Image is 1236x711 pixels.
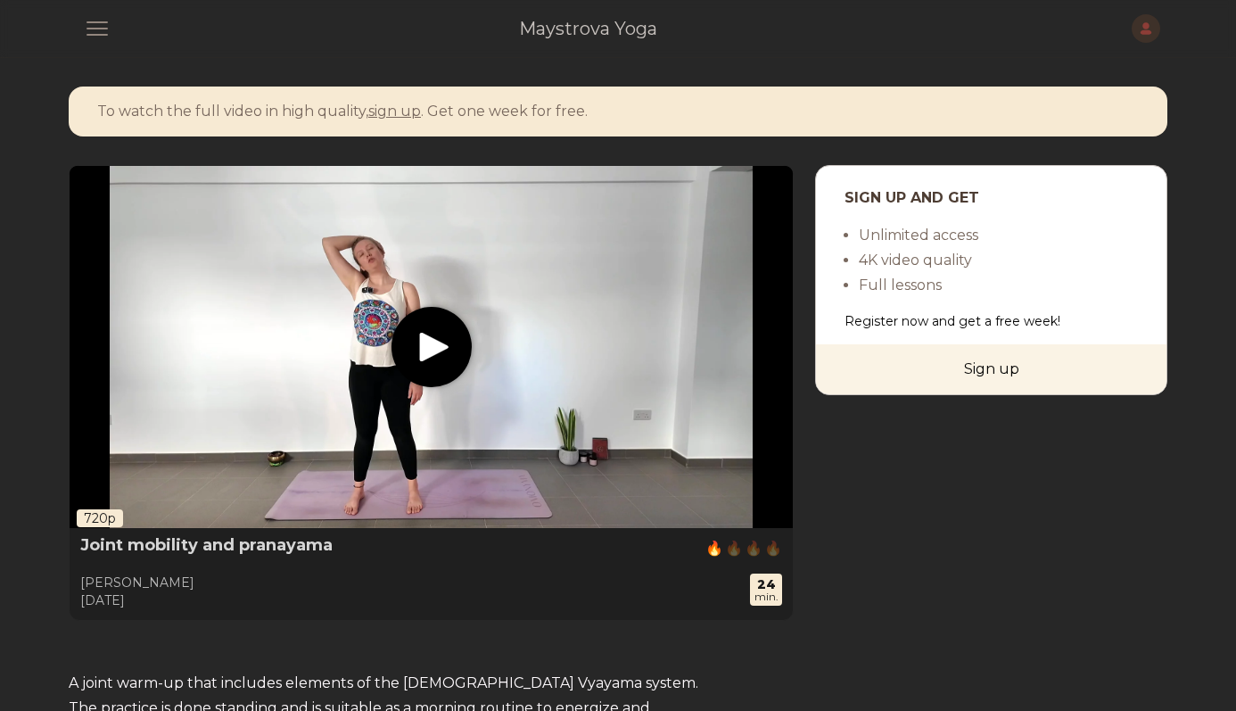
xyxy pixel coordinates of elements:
[745,538,762,559] span: 🔥
[764,538,782,559] span: 🔥
[77,509,123,527] span: 720p
[368,103,421,120] a: sign up
[725,538,743,559] span: 🔥
[816,344,1166,394] a: Sign up
[845,187,1138,209] h3: Sign up and get
[754,577,779,591] div: 24
[859,248,1138,273] li: 4K video quality
[845,312,1138,330] p: Register now and get a free week!
[754,591,779,602] div: min.
[705,538,723,559] span: 🔥
[97,101,1139,122] div: To watch the full video in high quality, . Get one week for free.
[859,273,1138,298] li: Full lessons
[859,223,1138,248] li: Unlimited access
[80,534,333,556] h5: Joint mobility and pranayama
[80,574,194,591] div: [PERSON_NAME]
[519,16,657,41] a: Maystrova Yoga
[80,591,194,609] div: [DATE]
